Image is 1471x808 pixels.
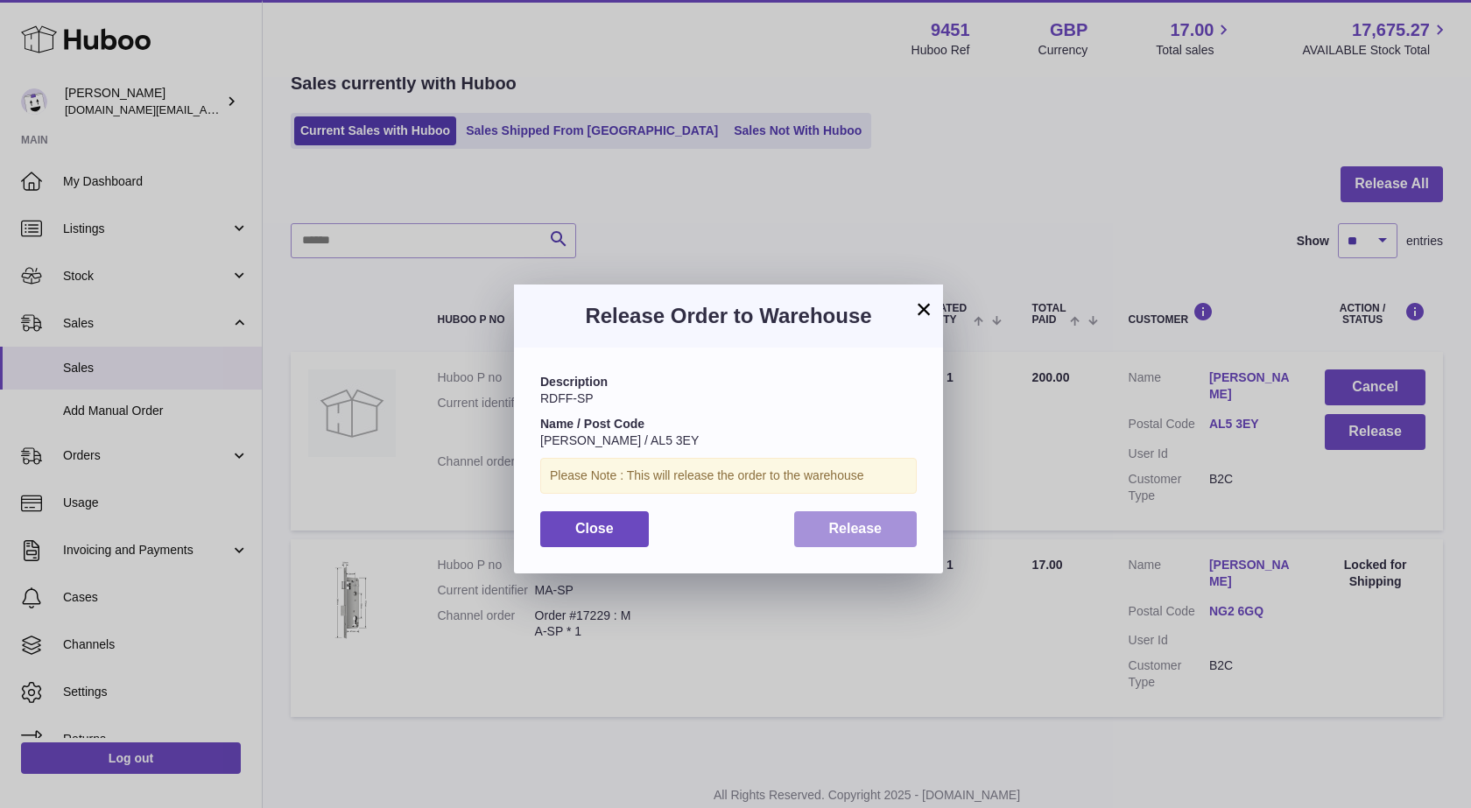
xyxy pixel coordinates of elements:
[540,458,917,494] div: Please Note : This will release the order to the warehouse
[794,511,918,547] button: Release
[575,521,614,536] span: Close
[540,511,649,547] button: Close
[829,521,883,536] span: Release
[540,417,644,431] strong: Name / Post Code
[540,375,608,389] strong: Description
[540,391,594,405] span: RDFF-SP
[540,302,917,330] h3: Release Order to Warehouse
[540,433,699,447] span: [PERSON_NAME] / AL5 3EY
[913,299,934,320] button: ×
